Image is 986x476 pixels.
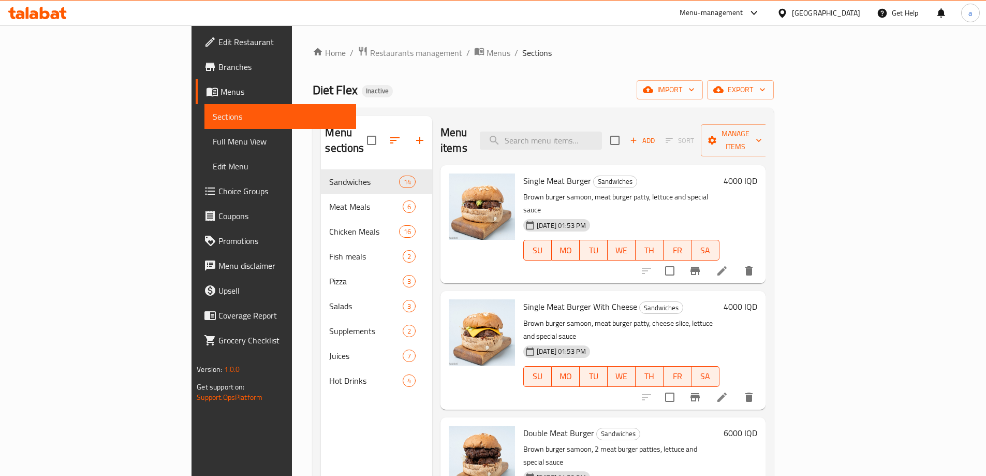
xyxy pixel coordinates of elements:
span: Single Meat Burger [523,173,591,189]
span: SA [696,243,715,258]
li: / [466,47,470,59]
span: Menus [487,47,510,59]
span: Sandwiches [640,302,683,314]
img: Single Meat Burger [449,174,515,240]
div: Pizza3 [321,269,432,294]
span: TH [640,369,659,384]
span: import [645,83,695,96]
span: Add item [626,133,659,149]
button: FR [664,366,691,387]
span: Single Meat Burger With Cheese [523,299,637,314]
a: Grocery Checklist [196,328,356,353]
span: Sections [213,110,348,123]
span: Sandwiches [597,428,640,440]
span: Sandwiches [329,176,399,188]
span: 3 [403,277,415,286]
span: Coverage Report [218,309,348,322]
span: Select to update [659,386,681,408]
span: MO [556,369,576,384]
a: Sections [204,104,356,129]
div: Hot Drinks [329,374,402,387]
span: Full Menu View [213,135,348,148]
span: 16 [400,227,415,237]
span: Version: [197,363,222,376]
span: SU [528,369,548,384]
button: WE [608,240,636,261]
span: Sandwiches [594,176,637,187]
button: Add section [407,128,432,153]
div: [GEOGRAPHIC_DATA] [792,7,860,19]
span: Salads [329,300,402,312]
span: Restaurants management [370,47,462,59]
div: Chicken Meals [329,225,399,238]
div: Pizza [329,275,402,287]
input: search [480,132,602,150]
a: Branches [196,54,356,79]
button: TH [636,240,664,261]
span: Menus [220,85,348,98]
span: Select section first [659,133,701,149]
button: MO [552,240,580,261]
span: SA [696,369,715,384]
nav: breadcrumb [313,46,773,60]
span: TH [640,243,659,258]
span: Grocery Checklist [218,334,348,347]
a: Support.OpsPlatform [197,391,262,404]
span: FR [668,369,687,384]
div: Inactive [362,85,393,97]
button: TU [580,366,608,387]
span: Add [628,135,656,147]
button: TU [580,240,608,261]
div: items [403,250,416,263]
button: Branch-specific-item [683,258,708,283]
div: Sandwiches [639,301,683,314]
span: FR [668,243,687,258]
span: 2 [403,252,415,262]
span: 14 [400,177,415,187]
div: items [403,325,416,337]
button: SA [691,240,719,261]
span: export [715,83,766,96]
p: Brown burger samoon, meat burger patty, cheese slice, lettuce and special sauce [523,317,719,343]
a: Full Menu View [204,129,356,154]
nav: Menu sections [321,165,432,397]
span: Coupons [218,210,348,222]
a: Promotions [196,228,356,253]
span: Select to update [659,260,681,282]
button: Add [626,133,659,149]
button: Manage items [701,124,770,156]
span: Menu disclaimer [218,259,348,272]
div: Menu-management [680,7,743,19]
img: Single Meat Burger With Cheese [449,299,515,366]
a: Edit Restaurant [196,30,356,54]
h6: 4000 IQD [724,174,757,188]
span: Edit Menu [213,160,348,172]
span: Get support on: [197,380,244,394]
li: / [514,47,518,59]
span: Meat Meals [329,200,402,213]
button: TH [636,366,664,387]
span: Select section [604,129,626,151]
button: FR [664,240,691,261]
div: Sandwiches14 [321,169,432,194]
h2: Menu items [440,125,467,156]
div: Salads3 [321,294,432,319]
span: Supplements [329,325,402,337]
div: Fish meals [329,250,402,263]
span: Sections [522,47,552,59]
span: 6 [403,202,415,212]
span: Juices [329,350,402,362]
p: Brown burger samoon, meat burger patty, lettuce and special sauce [523,191,719,217]
div: Hot Drinks4 [321,368,432,393]
span: 7 [403,351,415,361]
span: [DATE] 01:53 PM [533,347,590,356]
div: items [399,225,416,238]
span: Manage items [709,127,762,153]
button: Branch-specific-item [683,385,708,410]
a: Menus [196,79,356,104]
